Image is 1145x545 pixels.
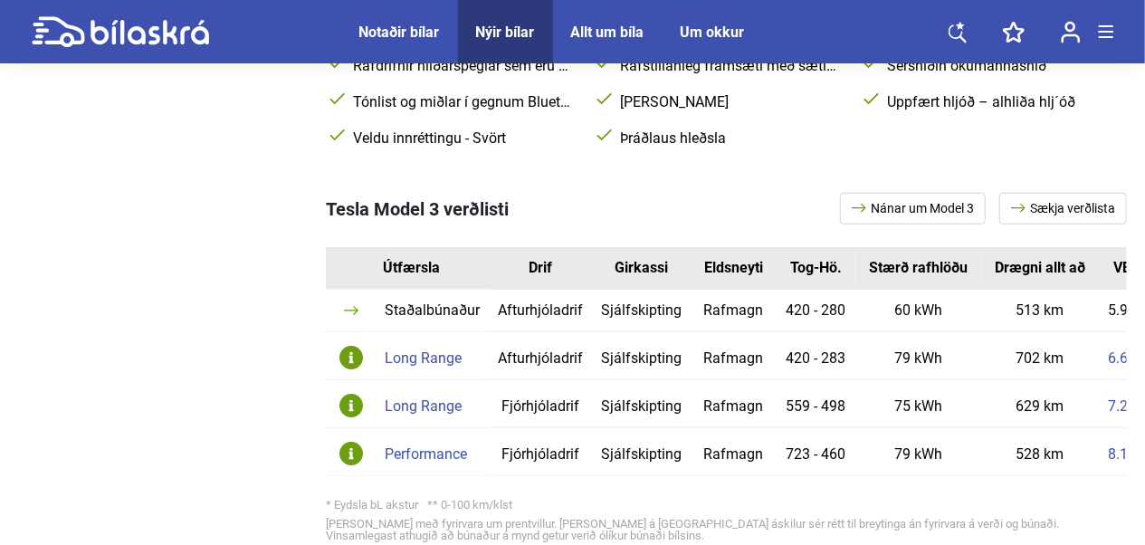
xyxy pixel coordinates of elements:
[777,428,855,476] td: 723 - 460
[981,332,1099,380] td: 702 km
[339,346,363,369] img: info-icon.svg
[385,351,480,366] div: Long Range
[777,290,855,332] td: 420 - 280
[592,380,691,428] td: Sjálfskipting
[489,290,592,332] td: Afturhjóladrif
[326,518,1127,541] div: [PERSON_NAME] með fyrirvara um prentvillur. [PERSON_NAME] á [GEOGRAPHIC_DATA] áskilur sér rétt ti...
[385,447,480,462] div: Performance
[339,442,363,465] img: info-icon.svg
[840,193,986,225] a: Nánar um Model 3
[592,332,691,380] td: Sjálfskipting
[995,261,1085,275] div: Drægni allt að
[1011,204,1030,213] img: arrow.svg
[326,499,1127,511] div: * Eydsla bL akstur
[883,93,1109,111] span: Uppfært hljóð – alhliða hlj´óð
[592,428,691,476] td: Sjálfskipting
[691,290,777,332] td: Rafmagn
[616,93,842,111] span: [PERSON_NAME]
[349,93,575,111] span: Tónlist og miðlar í gegnum Bluetooth®
[385,303,480,318] div: Staðalbúnaður
[489,428,592,476] td: Fjórhjóladrif
[571,24,644,41] a: Allt um bíla
[855,290,981,332] td: 60 kWh
[855,332,981,380] td: 79 kWh
[883,57,1109,75] span: Sérsniðin ökumannasnið
[704,261,763,275] div: Eldsneyti
[1061,21,1081,43] img: user-login.svg
[777,332,855,380] td: 420 - 283
[427,498,512,512] span: ** 0-100 km/klst
[999,193,1127,225] a: Sækja verðlista
[981,380,1099,428] td: 629 km
[616,129,842,148] span: Þráðlaus hleðsla
[790,261,842,275] div: Tog-Hö.
[359,24,440,41] a: Notaðir bílar
[489,332,592,380] td: Afturhjóladrif
[326,247,376,290] th: Id
[502,261,578,275] div: Drif
[606,261,677,275] div: Girkassi
[349,129,575,148] span: Veldu innréttingu - Svört
[489,380,592,428] td: Fjórhjóladrif
[981,290,1099,332] td: 513 km
[326,198,509,220] span: Tesla Model 3 verðlisti
[855,428,981,476] td: 79 kWh
[616,57,842,75] span: Rafstillanleg framsæti með sætishita
[852,204,871,213] img: arrow.svg
[981,428,1099,476] td: 528 km
[681,24,745,41] a: Um okkur
[344,306,358,315] img: arrow.svg
[869,261,968,275] div: Stærð rafhlöðu
[691,332,777,380] td: Rafmagn
[383,261,489,275] div: Útfærsla
[385,399,480,414] div: Long Range
[691,428,777,476] td: Rafmagn
[855,380,981,428] td: 75 kWh
[339,394,363,417] img: info-icon.svg
[592,290,691,332] td: Sjálfskipting
[777,380,855,428] td: 559 - 498
[349,57,575,75] span: Rafdrifnir hliðarspeglar sem eru aðfellanlegir, sjálfdimmanlegir og upphitaðir
[691,380,777,428] td: Rafmagn
[476,24,535,41] a: Nýir bílar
